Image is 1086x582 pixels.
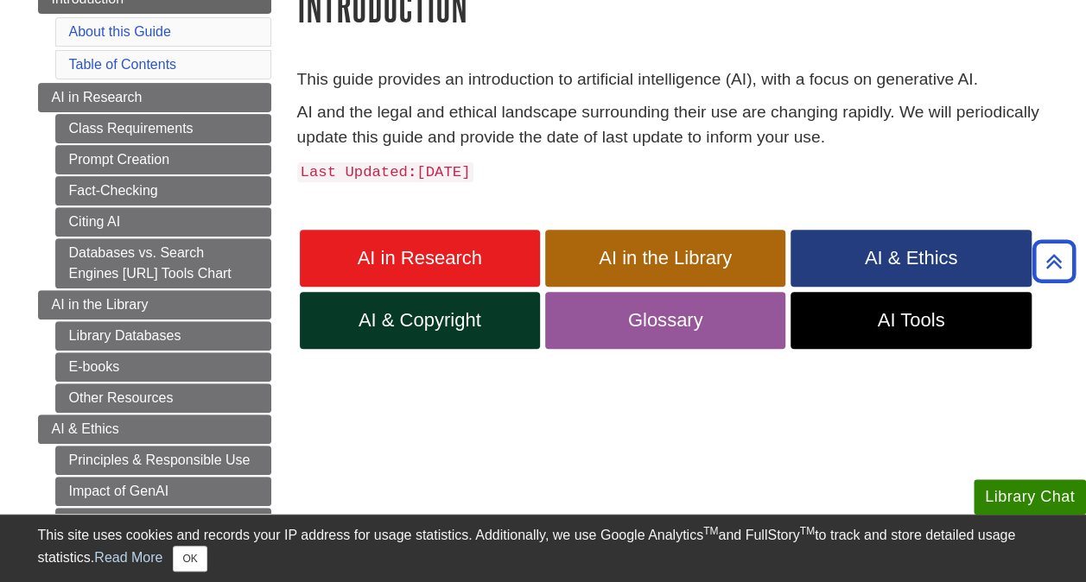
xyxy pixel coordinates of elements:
a: Prompt Creation [55,145,271,174]
span: AI & Ethics [52,421,119,436]
a: Impact of GenAI [55,477,271,506]
span: AI in the Library [52,297,149,312]
a: Table of Contents [69,57,177,72]
a: AI in the Library [38,290,271,319]
span: AI & Copyright [313,309,527,332]
a: AI & Copyright [300,292,540,349]
sup: TM [703,525,718,537]
a: Databases vs. Search Engines [URL] Tools Chart [55,238,271,288]
a: Principles & Responsible Use [55,446,271,475]
a: AI & Ethics [791,230,1031,287]
button: Close [173,546,206,572]
button: Library Chat [974,479,1086,515]
span: AI in the Library [558,247,772,269]
a: Class Requirements [55,114,271,143]
div: This site uses cookies and records your IP address for usage statistics. Additionally, we use Goo... [38,525,1049,572]
p: This guide provides an introduction to artificial intelligence (AI), with a focus on generative AI. [297,67,1049,92]
a: Glossary [545,292,785,349]
a: AI Tools [791,292,1031,349]
a: Other Resources [55,383,271,413]
sup: TM [800,525,815,537]
a: Read More [94,550,162,565]
span: AI in Research [52,90,143,104]
a: E-books [55,352,271,382]
a: AI in the Library [545,230,785,287]
a: AI in Research [300,230,540,287]
span: Glossary [558,309,772,332]
code: Last Updated [DATE] [297,162,474,182]
p: AI and the legal and ethical landscape surrounding their use are changing rapidly. We will period... [297,100,1049,150]
span: AI in Research [313,247,527,269]
a: Harm of LLMs [55,508,271,537]
strong: : [408,164,416,180]
a: Citing AI [55,207,271,237]
a: AI & Ethics [38,414,271,444]
span: AI Tools [803,309,1018,332]
a: AI in Research [38,83,271,112]
a: About this Guide [69,24,171,39]
span: AI & Ethics [803,247,1018,269]
a: Back to Top [1026,250,1082,273]
a: Fact-Checking [55,176,271,206]
a: Library Databases [55,321,271,351]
